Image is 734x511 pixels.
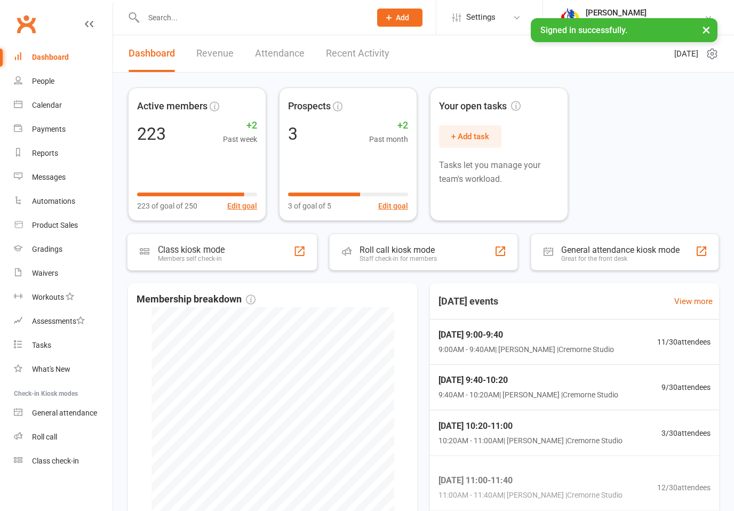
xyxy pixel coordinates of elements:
[32,293,64,301] div: Workouts
[32,101,62,109] div: Calendar
[674,295,713,308] a: View more
[32,197,75,205] div: Automations
[32,77,54,85] div: People
[377,9,422,27] button: Add
[378,200,408,212] button: Edit goal
[661,381,711,393] span: 9 / 30 attendees
[288,99,331,114] span: Prospects
[137,292,256,307] span: Membership breakdown
[223,133,257,145] span: Past week
[360,245,437,255] div: Roll call kiosk mode
[158,245,225,255] div: Class kiosk mode
[14,117,113,141] a: Payments
[14,189,113,213] a: Automations
[32,173,66,181] div: Messages
[32,317,85,325] div: Assessments
[32,149,58,157] div: Reports
[137,125,166,142] div: 223
[14,213,113,237] a: Product Sales
[13,11,39,37] a: Clubworx
[438,474,623,488] span: [DATE] 11:00-11:40
[14,93,113,117] a: Calendar
[438,328,614,342] span: [DATE] 9:00-9:40
[32,221,78,229] div: Product Sales
[438,344,614,355] span: 9:00AM - 9:40AM | [PERSON_NAME] | Cremorne Studio
[661,427,711,438] span: 3 / 30 attendees
[158,255,225,262] div: Members self check-in
[540,25,627,35] span: Signed in successfully.
[137,200,197,212] span: 223 of goal of 250
[32,457,79,465] div: Class check-in
[674,47,698,60] span: [DATE]
[14,141,113,165] a: Reports
[697,18,716,41] button: ×
[439,99,521,114] span: Your open tasks
[439,125,501,148] button: + Add task
[129,35,175,72] a: Dashboard
[14,309,113,333] a: Assessments
[14,69,113,93] a: People
[137,99,208,114] span: Active members
[326,35,389,72] a: Recent Activity
[32,125,66,133] div: Payments
[14,285,113,309] a: Workouts
[255,35,305,72] a: Attendance
[438,490,623,501] span: 11:00AM - 11:40AM | [PERSON_NAME] | Cremorne Studio
[32,269,58,277] div: Waivers
[14,401,113,425] a: General attendance kiosk mode
[438,419,623,433] span: [DATE] 10:20-11:00
[196,35,234,72] a: Revenue
[32,409,97,417] div: General attendance
[14,425,113,449] a: Roll call
[32,245,62,253] div: Gradings
[32,341,51,349] div: Tasks
[559,7,580,28] img: thumb_image1719552652.png
[561,255,680,262] div: Great for the front desk
[466,5,496,29] span: Settings
[14,45,113,69] a: Dashboard
[223,118,257,133] span: +2
[657,482,711,493] span: 12 / 30 attendees
[288,125,298,142] div: 3
[14,357,113,381] a: What's New
[438,389,618,401] span: 9:40AM - 10:20AM | [PERSON_NAME] | Cremorne Studio
[586,18,704,27] div: North Shore Mixed Martial Arts Club
[396,13,409,22] span: Add
[14,261,113,285] a: Waivers
[438,373,618,387] span: [DATE] 9:40-10:20
[14,333,113,357] a: Tasks
[32,365,70,373] div: What's New
[438,435,623,446] span: 10:20AM - 11:00AM | [PERSON_NAME] | Cremorne Studio
[227,200,257,212] button: Edit goal
[657,336,711,348] span: 11 / 30 attendees
[140,10,363,25] input: Search...
[32,53,69,61] div: Dashboard
[369,118,408,133] span: +2
[288,200,331,212] span: 3 of goal of 5
[561,245,680,255] div: General attendance kiosk mode
[439,158,559,186] p: Tasks let you manage your team's workload.
[360,255,437,262] div: Staff check-in for members
[369,133,408,145] span: Past month
[14,237,113,261] a: Gradings
[586,8,704,18] div: [PERSON_NAME]
[430,292,507,311] h3: [DATE] events
[14,165,113,189] a: Messages
[32,433,57,441] div: Roll call
[14,449,113,473] a: Class kiosk mode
